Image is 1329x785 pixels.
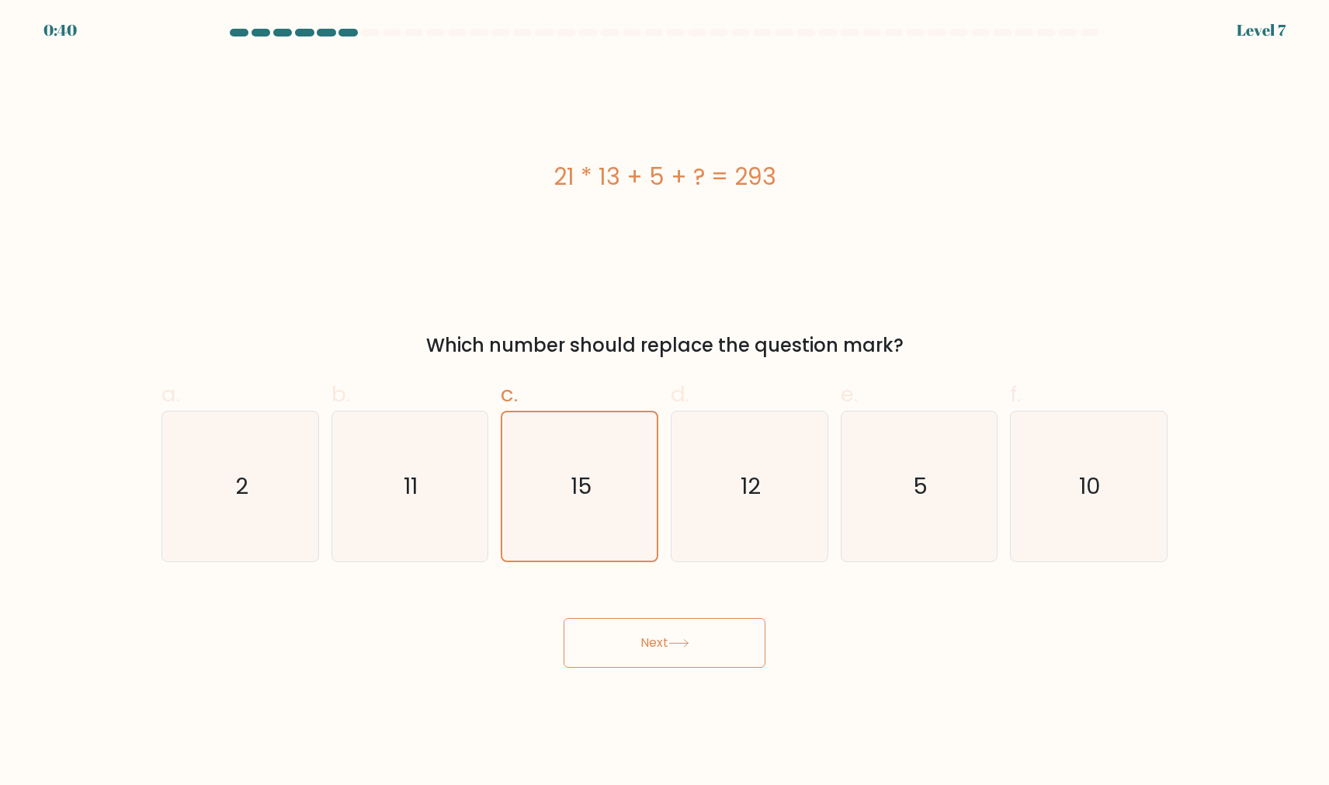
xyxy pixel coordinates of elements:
span: d. [671,379,689,409]
span: b. [331,379,350,409]
text: 11 [404,471,418,502]
span: c. [501,379,518,409]
text: 10 [1080,471,1102,502]
text: 12 [741,471,761,502]
span: a. [161,379,180,409]
span: e. [841,379,858,409]
div: 21 * 13 + 5 + ? = 293 [161,159,1168,194]
text: 15 [571,471,592,502]
span: f. [1010,379,1021,409]
text: 5 [913,471,928,502]
div: Level 7 [1237,19,1286,42]
button: Next [564,618,765,668]
div: Which number should replace the question mark? [171,332,1158,360]
text: 2 [235,471,248,502]
div: 0:40 [43,19,77,42]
